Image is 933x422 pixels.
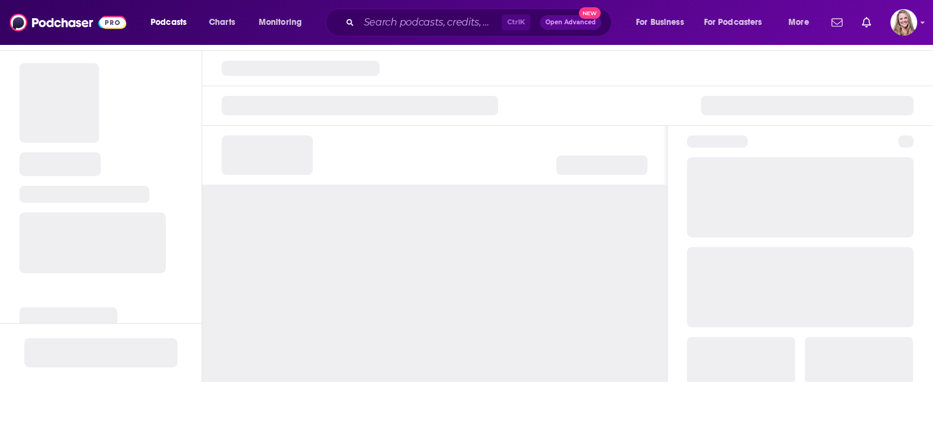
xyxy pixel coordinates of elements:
[857,12,876,33] a: Show notifications dropdown
[788,14,809,31] span: More
[337,9,623,36] div: Search podcasts, credits, & more...
[502,15,530,30] span: Ctrl K
[359,13,502,32] input: Search podcasts, credits, & more...
[579,7,601,19] span: New
[780,13,824,32] button: open menu
[696,13,780,32] button: open menu
[201,13,242,32] a: Charts
[259,14,302,31] span: Monitoring
[636,14,684,31] span: For Business
[890,9,917,36] span: Logged in as KirstinPitchPR
[540,15,601,30] button: Open AdvancedNew
[890,9,917,36] img: User Profile
[890,9,917,36] button: Show profile menu
[545,19,596,26] span: Open Advanced
[704,14,762,31] span: For Podcasters
[142,13,202,32] button: open menu
[250,13,318,32] button: open menu
[827,12,847,33] a: Show notifications dropdown
[209,14,235,31] span: Charts
[627,13,699,32] button: open menu
[151,14,186,31] span: Podcasts
[10,11,126,34] img: Podchaser - Follow, Share and Rate Podcasts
